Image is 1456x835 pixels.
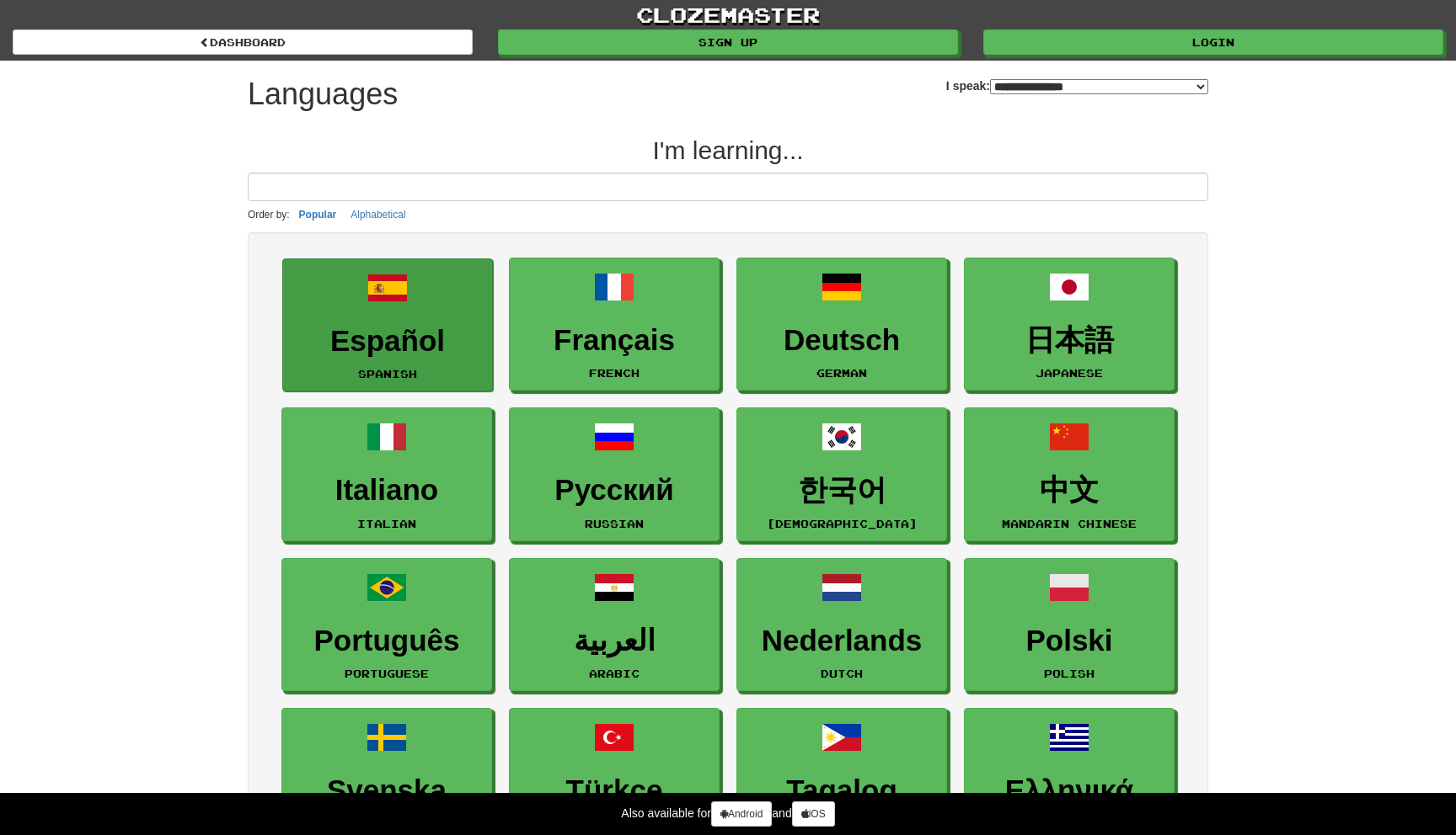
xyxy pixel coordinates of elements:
h3: Svenska [291,774,483,807]
h3: 日本語 [973,324,1165,357]
a: Android [711,801,772,827]
a: NederlandsDutch [736,558,947,692]
h3: Polski [973,625,1165,657]
select: I speak: [990,79,1208,94]
a: EspañolSpanish [282,258,493,392]
a: ItalianoItalian [281,407,492,541]
small: Spanish [358,368,417,380]
h3: Português [291,625,483,657]
small: Order by: [248,209,290,221]
small: Arabic [589,667,640,679]
small: Dutch [821,667,863,679]
small: Japanese [1036,367,1103,379]
h3: 한국어 [746,474,938,507]
a: DeutschGerman [736,258,947,391]
h2: I'm learning... [248,136,1208,164]
a: iOS [792,801,835,827]
small: Mandarin Chinese [1002,518,1137,529]
a: dashboard [13,29,473,55]
h3: Русский [518,474,710,507]
a: 中文Mandarin Chinese [964,407,1175,541]
h3: Türkçe [518,774,710,807]
h3: Français [518,324,710,357]
a: PortuguêsPortuguese [281,558,492,692]
a: العربيةArabic [509,558,720,692]
a: Sign up [498,29,958,55]
a: PolskiPolish [964,558,1175,692]
a: 한국어[DEMOGRAPHIC_DATA] [736,407,947,541]
small: German [816,367,867,379]
h3: Ελληνικά [973,774,1165,807]
h3: Italiano [291,474,483,507]
h1: Languages [248,77,398,111]
h3: 中文 [973,474,1165,507]
h3: Deutsch [746,324,938,357]
h3: Español [292,325,484,358]
label: I speak: [946,77,1208,94]
h3: العربية [518,625,710,657]
small: French [589,367,640,379]
a: РусскийRussian [509,407,720,541]
small: Polish [1044,667,1095,679]
button: Alphabetical [345,205,410,224]
small: Italian [357,518,416,529]
small: [DEMOGRAPHIC_DATA] [767,518,918,529]
small: Portuguese [345,667,429,679]
small: Russian [585,518,644,529]
button: Popular [294,205,342,224]
a: Login [983,29,1443,55]
a: FrançaisFrench [509,258,720,391]
h3: Nederlands [746,625,938,657]
a: 日本語Japanese [964,258,1175,391]
h3: Tagalog [746,774,938,807]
